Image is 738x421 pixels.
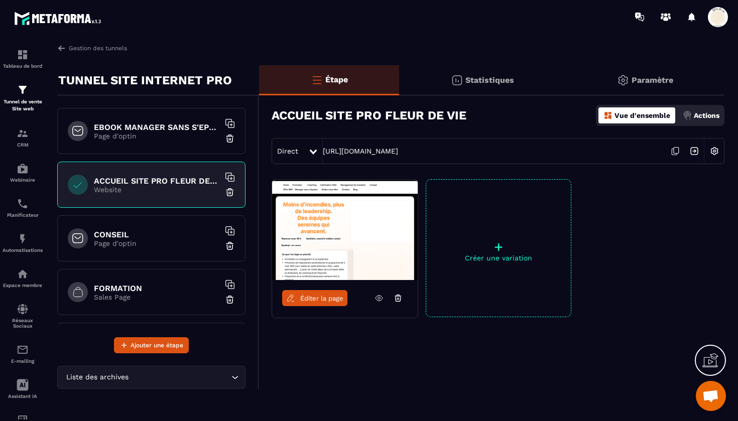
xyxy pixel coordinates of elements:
[311,74,323,86] img: bars-o.4a397970.svg
[3,98,43,112] p: Tunnel de vente Site web
[17,84,29,96] img: formation
[3,371,43,406] a: Assistant IA
[131,340,183,350] span: Ajouter une étape
[64,372,131,383] span: Liste des archives
[603,111,612,120] img: dashboard-orange.40269519.svg
[451,74,463,86] img: stats.20deebd0.svg
[3,247,43,253] p: Automatisations
[14,9,104,28] img: logo
[3,155,43,190] a: automationsautomationsWebinaire
[3,41,43,76] a: formationformationTableau de bord
[3,76,43,120] a: formationformationTunnel de vente Site web
[225,133,235,144] img: trash
[614,111,670,119] p: Vue d'ensemble
[57,44,66,53] img: arrow
[465,75,514,85] p: Statistiques
[225,187,235,197] img: trash
[17,268,29,280] img: automations
[225,295,235,305] img: trash
[58,70,232,90] p: TUNNEL SITE INTERNET PRO
[683,111,692,120] img: actions.d6e523a2.png
[94,176,219,186] h6: ACCUEIL SITE PRO FLEUR DE VIE
[3,358,43,364] p: E-mailing
[131,372,229,383] input: Search for option
[94,186,219,194] p: Website
[3,225,43,260] a: automationsautomationsAutomatisations
[325,75,348,84] p: Étape
[426,254,571,262] p: Créer une variation
[57,366,245,389] div: Search for option
[3,142,43,148] p: CRM
[17,233,29,245] img: automations
[3,336,43,371] a: emailemailE-mailing
[17,344,29,356] img: email
[114,337,189,353] button: Ajouter une étape
[17,127,29,139] img: formation
[94,284,219,293] h6: FORMATION
[272,180,418,280] img: image
[3,318,43,329] p: Réseaux Sociaux
[17,49,29,61] img: formation
[94,132,219,140] p: Page d'optin
[277,147,298,155] span: Direct
[696,381,726,411] div: Ouvrir le chat
[94,293,219,301] p: Sales Page
[3,190,43,225] a: schedulerschedulerPlanificateur
[94,122,219,132] h6: EBOOK MANAGER SANS S'EPUISER OFFERT
[272,108,466,122] h3: ACCUEIL SITE PRO FLEUR DE VIE
[3,296,43,336] a: social-networksocial-networkRéseaux Sociaux
[17,303,29,315] img: social-network
[426,240,571,254] p: +
[3,393,43,399] p: Assistant IA
[17,163,29,175] img: automations
[632,75,673,85] p: Paramètre
[282,290,347,306] a: Éditer la page
[3,177,43,183] p: Webinaire
[94,239,219,247] p: Page d'optin
[694,111,719,119] p: Actions
[94,230,219,239] h6: CONSEIL
[3,63,43,69] p: Tableau de bord
[17,198,29,210] img: scheduler
[300,295,343,302] span: Éditer la page
[225,241,235,251] img: trash
[57,44,127,53] a: Gestion des tunnels
[685,142,704,161] img: arrow-next.bcc2205e.svg
[3,283,43,288] p: Espace membre
[3,260,43,296] a: automationsautomationsEspace membre
[323,147,398,155] a: [URL][DOMAIN_NAME]
[3,120,43,155] a: formationformationCRM
[705,142,724,161] img: setting-w.858f3a88.svg
[617,74,629,86] img: setting-gr.5f69749f.svg
[3,212,43,218] p: Planificateur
